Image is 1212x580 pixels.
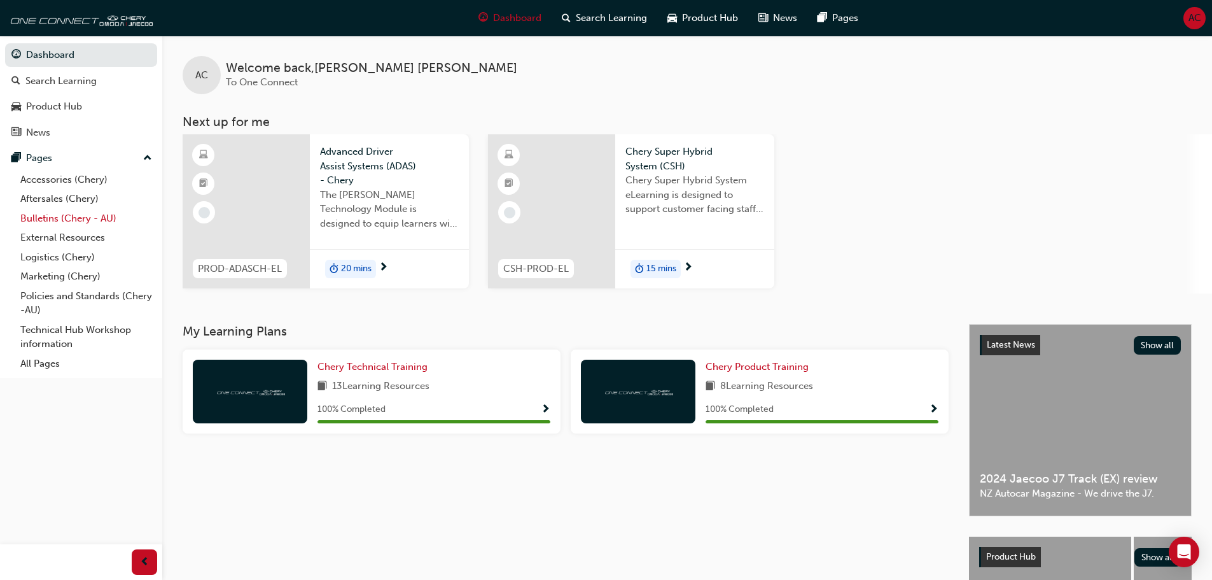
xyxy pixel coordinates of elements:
span: learningRecordVerb_NONE-icon [504,207,515,218]
span: next-icon [683,262,693,274]
span: The [PERSON_NAME] Technology Module is designed to equip learners with essential knowledge about ... [320,188,459,231]
div: Search Learning [25,74,97,88]
span: Pages [832,11,858,25]
span: 2024 Jaecoo J7 Track (EX) review [980,472,1181,486]
a: Latest NewsShow all [980,335,1181,355]
a: news-iconNews [748,5,807,31]
button: Pages [5,146,157,170]
span: prev-icon [140,555,150,570]
span: PROD-ADASCH-EL [198,262,282,276]
span: Show Progress [541,404,550,416]
a: Aftersales (Chery) [15,189,157,209]
a: All Pages [15,354,157,374]
button: Show Progress [541,402,550,418]
a: Chery Product Training [706,360,814,374]
span: car-icon [667,10,677,26]
span: booktick-icon [505,176,513,192]
span: NZ Autocar Magazine - We drive the J7. [980,486,1181,501]
a: search-iconSearch Learning [552,5,657,31]
span: 8 Learning Resources [720,379,813,395]
img: oneconnect [215,385,285,397]
span: booktick-icon [199,176,208,192]
a: Marketing (Chery) [15,267,157,286]
span: search-icon [562,10,571,26]
span: book-icon [706,379,715,395]
span: Dashboard [493,11,541,25]
span: AC [195,68,208,83]
a: Dashboard [5,43,157,67]
span: guage-icon [11,50,21,61]
a: Logistics (Chery) [15,248,157,267]
a: Bulletins (Chery - AU) [15,209,157,229]
button: DashboardSearch LearningProduct HubNews [5,41,157,146]
span: up-icon [143,150,152,167]
h3: Next up for me [162,115,1212,129]
span: search-icon [11,76,20,87]
a: Product Hub [5,95,157,118]
span: News [773,11,797,25]
button: Show all [1134,548,1182,567]
div: Open Intercom Messenger [1169,537,1199,567]
span: 13 Learning Resources [332,379,429,395]
img: oneconnect [6,5,153,31]
span: car-icon [11,101,21,113]
a: Latest NewsShow all2024 Jaecoo J7 Track (EX) reviewNZ Autocar Magazine - We drive the J7. [969,324,1192,516]
img: oneconnect [603,385,673,397]
button: Show Progress [929,402,938,418]
a: car-iconProduct Hub [657,5,748,31]
span: duration-icon [330,261,338,278]
span: Advanced Driver Assist Systems (ADAS) - Chery [320,145,459,188]
a: News [5,121,157,145]
span: Search Learning [576,11,647,25]
span: Product Hub [986,551,1036,562]
a: External Resources [15,228,157,248]
a: PROD-ADASCH-ELAdvanced Driver Assist Systems (ADAS) - CheryThe [PERSON_NAME] Technology Module is... [183,134,469,288]
div: Pages [26,151,52,166]
a: CSH-PROD-ELChery Super Hybrid System (CSH)Chery Super Hybrid System eLearning is designed to supp... [488,134,774,288]
span: Product Hub [682,11,738,25]
a: Policies and Standards (Chery -AU) [15,286,157,320]
span: learningRecordVerb_NONE-icon [199,207,210,218]
span: guage-icon [478,10,488,26]
span: CSH-PROD-EL [503,262,569,276]
span: pages-icon [818,10,827,26]
span: 15 mins [646,262,676,276]
span: 20 mins [341,262,372,276]
span: pages-icon [11,153,21,164]
a: Product HubShow all [979,547,1181,567]
span: 100 % Completed [317,402,386,417]
span: news-icon [11,127,21,139]
span: AC [1188,11,1201,25]
span: duration-icon [635,261,644,278]
span: To One Connect [226,76,298,88]
a: Search Learning [5,69,157,93]
span: Latest News [987,339,1035,350]
a: guage-iconDashboard [468,5,552,31]
a: pages-iconPages [807,5,868,31]
h3: My Learning Plans [183,324,949,339]
span: Welcome back , [PERSON_NAME] [PERSON_NAME] [226,61,517,76]
div: Product Hub [26,99,82,114]
span: Show Progress [929,404,938,416]
button: Show all [1134,336,1181,355]
a: Chery Technical Training [317,360,433,374]
a: Accessories (Chery) [15,170,157,190]
span: Chery Super Hybrid System eLearning is designed to support customer facing staff with the underst... [625,173,764,216]
span: Chery Technical Training [317,361,428,372]
span: next-icon [379,262,388,274]
button: AC [1183,7,1206,29]
span: book-icon [317,379,327,395]
a: Technical Hub Workshop information [15,320,157,354]
span: learningResourceType_ELEARNING-icon [505,147,513,164]
span: 100 % Completed [706,402,774,417]
span: news-icon [758,10,768,26]
div: News [26,125,50,140]
span: Chery Super Hybrid System (CSH) [625,145,764,173]
span: learningResourceType_ELEARNING-icon [199,147,208,164]
span: Chery Product Training [706,361,809,372]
